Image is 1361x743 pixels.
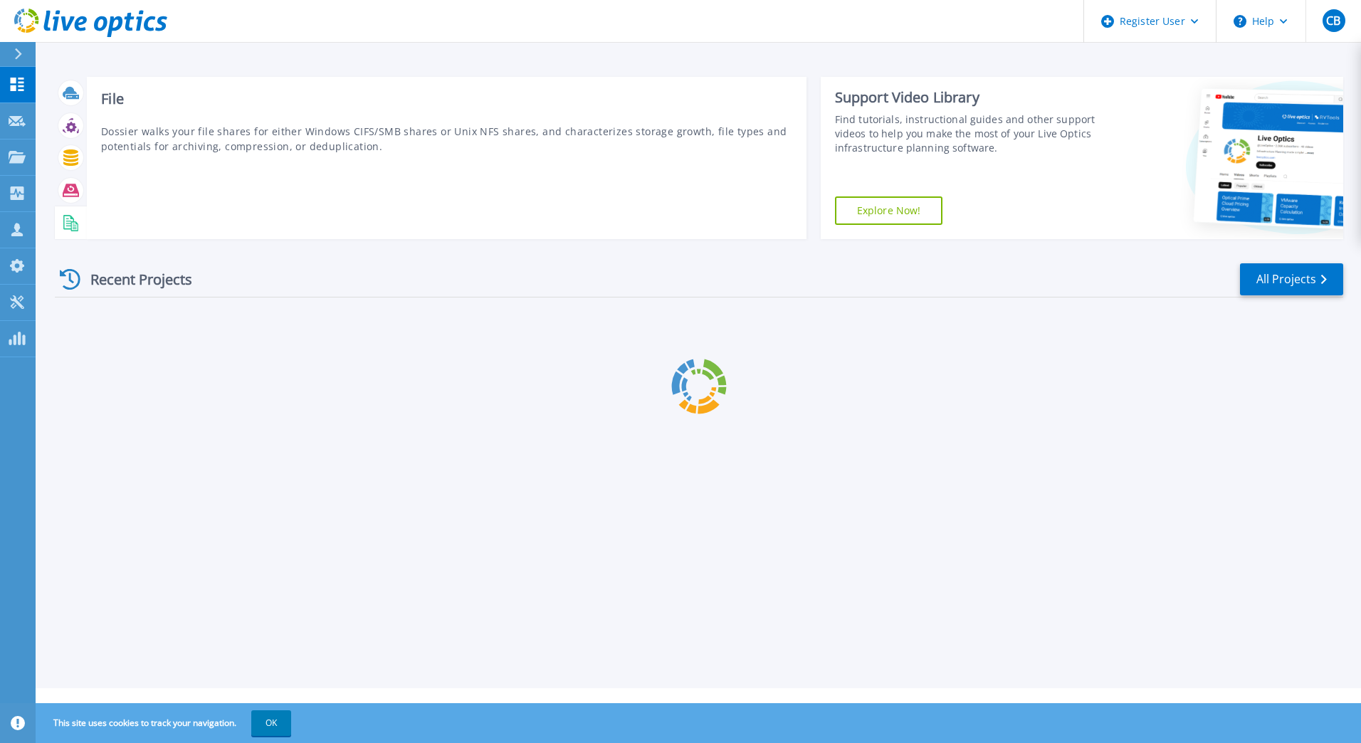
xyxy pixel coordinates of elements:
h3: File [101,91,792,107]
div: Recent Projects [55,262,211,297]
div: Find tutorials, instructional guides and other support videos to help you make the most of your L... [835,112,1101,155]
p: Dossier walks your file shares for either Windows CIFS/SMB shares or Unix NFS shares, and charact... [101,124,792,154]
span: CB [1326,15,1340,26]
a: Explore Now! [835,196,943,225]
a: All Projects [1240,263,1343,295]
span: This site uses cookies to track your navigation. [39,710,291,736]
div: Support Video Library [835,88,1101,107]
button: OK [251,710,291,736]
